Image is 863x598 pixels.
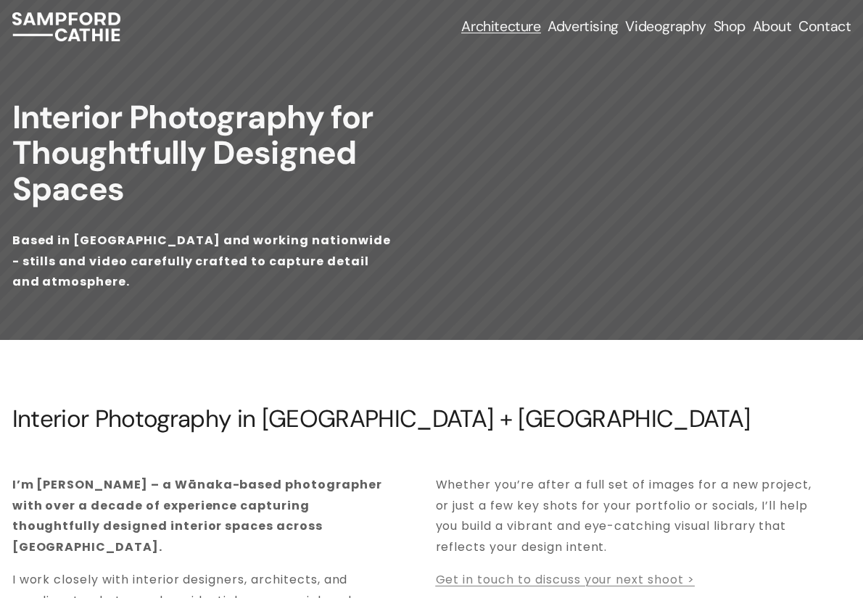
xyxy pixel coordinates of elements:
[12,476,385,555] strong: I’m [PERSON_NAME] – a Wānaka-based photographer with over a decade of experience capturing though...
[12,405,780,433] h2: Interior Photography in [GEOGRAPHIC_DATA] + [GEOGRAPHIC_DATA]
[12,96,380,209] strong: Interior Photography for Thoughtfully Designed Spaces
[798,17,851,36] a: Contact
[548,18,619,35] span: Advertising
[625,17,706,36] a: Videography
[753,17,792,36] a: About
[436,571,695,588] a: Get in touch to discuss your next shoot >
[461,17,540,36] a: folder dropdown
[12,12,120,41] img: Sampford Cathie Photo + Video
[436,475,816,558] p: Whether you’re after a full set of images for a new project, or just a few key shots for your por...
[12,232,394,291] strong: Based in [GEOGRAPHIC_DATA] and working nationwide - stills and video carefully crafted to capture...
[548,17,619,36] a: folder dropdown
[714,17,746,36] a: Shop
[461,18,540,35] span: Architecture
